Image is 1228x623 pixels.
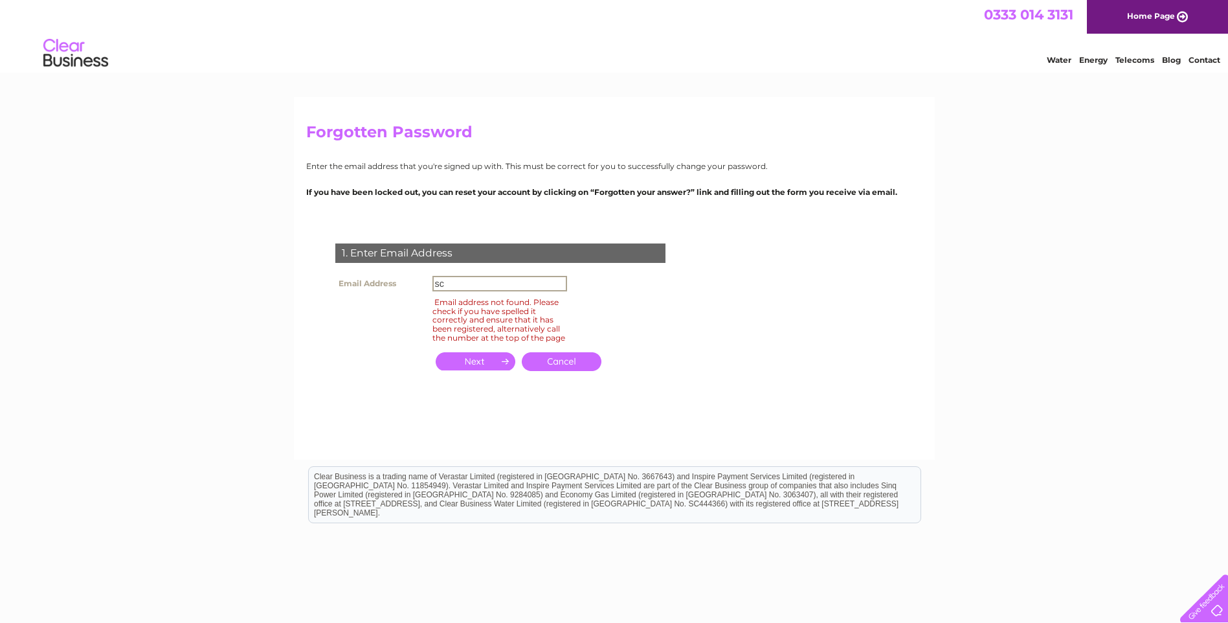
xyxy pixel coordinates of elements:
[984,6,1073,23] a: 0333 014 3131
[43,34,109,73] img: logo.png
[1047,55,1071,65] a: Water
[306,160,922,172] p: Enter the email address that you're signed up with. This must be correct for you to successfully ...
[1115,55,1154,65] a: Telecoms
[335,244,665,263] div: 1. Enter Email Address
[309,7,921,63] div: Clear Business is a trading name of Verastar Limited (registered in [GEOGRAPHIC_DATA] No. 3667643...
[332,273,429,295] th: Email Address
[306,186,922,198] p: If you have been locked out, you can reset your account by clicking on “Forgotten your answer?” l...
[1162,55,1181,65] a: Blog
[306,123,922,148] h2: Forgotten Password
[432,295,567,345] div: Email address not found. Please check if you have spelled it correctly and ensure that it has bee...
[1079,55,1108,65] a: Energy
[1189,55,1220,65] a: Contact
[522,352,601,371] a: Cancel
